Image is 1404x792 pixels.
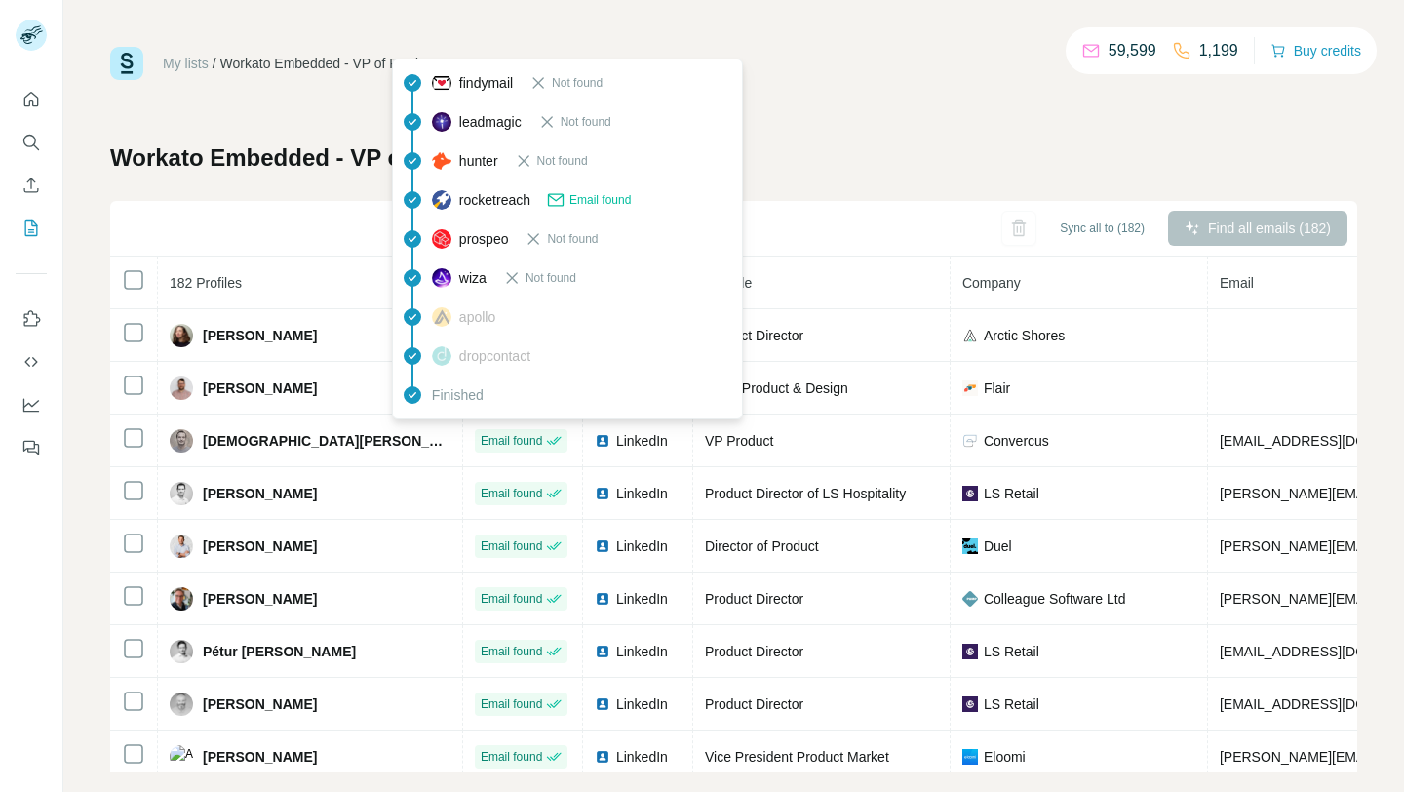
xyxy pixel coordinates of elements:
img: LinkedIn logo [595,433,610,449]
span: prospeo [459,229,509,249]
span: Pétur [PERSON_NAME] [203,642,356,661]
img: provider apollo logo [432,307,451,327]
span: Not found [561,113,611,131]
span: Sync all to (182) [1060,219,1145,237]
img: company-logo [962,433,978,449]
button: Sync all to (182) [1046,214,1158,243]
img: Avatar [170,745,193,769]
span: Product Director [705,591,803,607]
img: LinkedIn logo [595,486,610,501]
span: findymail [459,73,513,93]
span: Not found [552,74,603,92]
span: Finished [432,385,484,405]
span: LinkedIn [616,484,668,503]
span: Not found [526,269,576,287]
span: [PERSON_NAME] [203,694,317,714]
button: My lists [16,211,47,246]
img: company-logo [962,696,978,712]
img: Avatar [170,324,193,347]
span: Email found [481,485,542,502]
p: 1,199 [1199,39,1238,62]
span: Email found [481,537,542,555]
button: Feedback [16,430,47,465]
span: dropcontact [459,346,530,366]
span: Not found [537,152,588,170]
span: [PERSON_NAME] [203,378,317,398]
img: company-logo [962,644,978,659]
img: provider wiza logo [432,268,451,288]
span: LinkedIn [616,747,668,767]
span: Flair [984,378,1010,398]
span: Email found [481,695,542,713]
img: LinkedIn logo [595,696,610,712]
span: apollo [459,307,495,327]
div: Workato Embedded - VP of Product [220,54,437,73]
img: LinkedIn logo [595,749,610,765]
span: wiza [459,268,487,288]
img: company-logo [962,328,978,343]
span: VP Product [705,433,774,449]
span: Product Director [705,328,803,343]
span: LinkedIn [616,431,668,451]
span: leadmagic [459,112,522,132]
img: company-logo [962,486,978,501]
span: [DEMOGRAPHIC_DATA][PERSON_NAME] [203,431,450,451]
span: Product Director [705,644,803,659]
a: My lists [163,56,209,71]
span: LS Retail [984,484,1039,503]
button: Search [16,125,47,160]
span: LinkedIn [616,642,668,661]
span: LinkedIn [616,536,668,556]
img: Avatar [170,535,193,558]
img: company-logo [962,591,978,607]
img: Avatar [170,482,193,505]
span: [PERSON_NAME] [203,589,317,609]
img: Avatar [170,640,193,663]
span: Colleague Software Ltd [984,589,1126,609]
span: Product Director of LS Hospitality [705,486,906,501]
span: VP of Product & Design [705,380,848,396]
span: hunter [459,151,498,171]
span: Email found [481,643,542,660]
span: [PERSON_NAME] [203,484,317,503]
img: company-logo [962,749,978,765]
li: / [213,54,216,73]
img: Avatar [170,587,193,611]
img: LinkedIn logo [595,538,610,554]
span: Eloomi [984,747,1026,767]
span: Duel [984,536,1012,556]
button: Use Surfe on LinkedIn [16,301,47,337]
img: provider prospeo logo [432,229,451,249]
span: 182 Profiles [170,275,242,291]
span: Vice President Product Market [705,749,889,765]
img: Avatar [170,429,193,453]
img: provider rocketreach logo [432,190,451,210]
span: Not found [547,230,598,248]
span: LS Retail [984,642,1039,661]
span: Email found [481,432,542,450]
span: rocketreach [459,190,530,210]
span: [PERSON_NAME] [203,747,317,767]
button: Buy credits [1270,37,1361,64]
button: Quick start [16,82,47,117]
button: Enrich CSV [16,168,47,203]
button: Use Surfe API [16,344,47,379]
img: Avatar [170,376,193,400]
span: LS Retail [984,694,1039,714]
img: provider dropcontact logo [432,346,451,366]
h1: Workato Embedded - VP of Product [110,142,504,174]
span: Convercus [984,431,1049,451]
span: [PERSON_NAME] [203,536,317,556]
span: LinkedIn [616,694,668,714]
span: Email found [569,191,631,209]
img: LinkedIn logo [595,644,610,659]
span: LinkedIn [616,589,668,609]
button: Dashboard [16,387,47,422]
img: Surfe Logo [110,47,143,80]
img: provider hunter logo [432,152,451,170]
img: provider leadmagic logo [432,112,451,132]
span: Company [962,275,1021,291]
img: company-logo [962,380,978,396]
img: LinkedIn logo [595,591,610,607]
span: Email found [481,748,542,766]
